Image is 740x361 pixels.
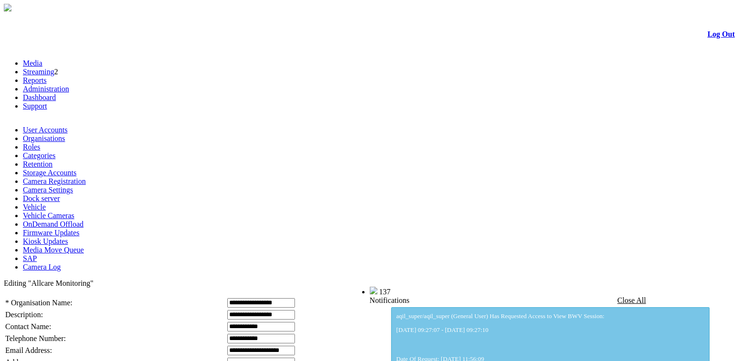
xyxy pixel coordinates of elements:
[23,102,47,110] a: Support
[4,4,11,11] img: arrow-3.png
[618,296,646,304] a: Close All
[23,169,76,177] a: Storage Accounts
[23,229,80,237] a: Firmware Updates
[370,287,377,294] img: bell25.png
[23,177,86,185] a: Camera Registration
[379,288,391,296] span: 137
[23,254,37,262] a: SAP
[5,322,51,331] span: Contact Name:
[23,160,52,168] a: Retention
[282,287,350,294] span: Welcome, - (Administrator)
[23,68,54,76] a: Streaming
[23,93,56,101] a: Dashboard
[5,334,66,342] span: Telephone Number:
[708,30,735,38] a: Log Out
[23,211,74,220] a: Vehicle Cameras
[4,279,93,287] span: Editing "Allcare Monitoring"
[23,134,65,142] a: Organisations
[396,326,705,334] p: [DATE] 09:27:07 - [DATE] 09:27:10
[23,263,61,271] a: Camera Log
[23,237,68,245] a: Kiosk Updates
[23,186,73,194] a: Camera Settings
[5,346,52,354] span: Email Address:
[23,194,60,202] a: Dock server
[23,59,42,67] a: Media
[23,143,40,151] a: Roles
[23,151,55,160] a: Categories
[23,246,84,254] a: Media Move Queue
[23,76,47,84] a: Reports
[23,126,68,134] a: User Accounts
[370,296,716,305] div: Notifications
[23,220,83,228] a: OnDemand Offload
[23,85,69,93] a: Administration
[54,68,58,76] span: 2
[5,311,43,319] span: Description:
[23,203,46,211] a: Vehicle
[5,299,72,307] span: * Organisation Name:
